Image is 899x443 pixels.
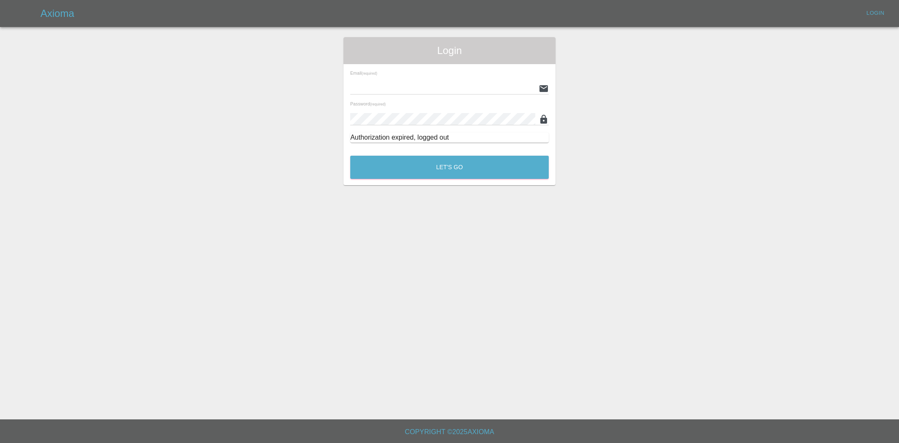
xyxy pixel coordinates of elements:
[7,426,892,438] h6: Copyright © 2025 Axioma
[370,103,386,106] small: (required)
[862,7,889,20] a: Login
[362,72,377,76] small: (required)
[350,156,549,179] button: Let's Go
[40,7,74,20] h5: Axioma
[350,132,549,143] div: Authorization expired, logged out
[350,44,549,57] span: Login
[350,101,386,106] span: Password
[350,70,377,76] span: Email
